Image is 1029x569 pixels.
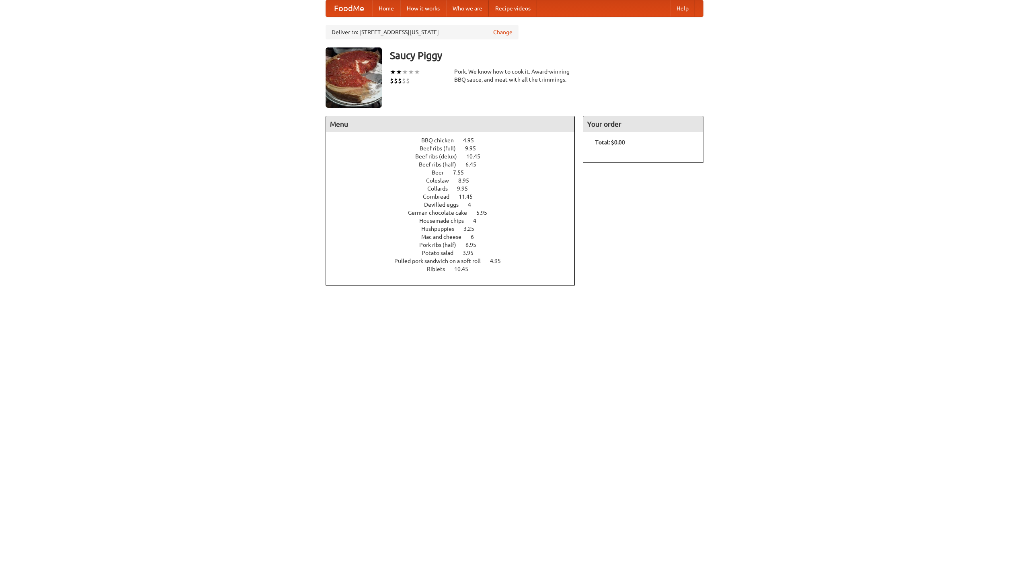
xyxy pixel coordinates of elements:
span: 9.95 [457,185,476,192]
span: 10.45 [466,153,488,160]
a: Pulled pork sandwich on a soft roll 4.95 [394,258,516,264]
a: Who we are [446,0,489,16]
li: ★ [402,68,408,76]
li: ★ [408,68,414,76]
a: BBQ chicken 4.95 [421,137,489,144]
span: Devilled eggs [424,201,467,208]
span: Beef ribs (full) [420,145,464,152]
span: Pulled pork sandwich on a soft roll [394,258,489,264]
a: How it works [400,0,446,16]
span: German chocolate cake [408,210,475,216]
a: Riblets 10.45 [427,266,483,272]
span: BBQ chicken [421,137,462,144]
span: 11.45 [459,193,481,200]
h4: Your order [583,116,703,132]
span: 5.95 [476,210,495,216]
a: Cornbread 11.45 [423,193,488,200]
li: ★ [414,68,420,76]
a: Potato salad 3.95 [422,250,488,256]
h3: Saucy Piggy [390,47,703,64]
li: $ [390,76,394,85]
span: 6 [471,234,482,240]
li: $ [406,76,410,85]
a: Help [670,0,695,16]
b: Total: $0.00 [595,139,625,146]
span: 6.95 [465,242,484,248]
img: angular.jpg [326,47,382,108]
span: Beef ribs (delux) [415,153,465,160]
span: 4.95 [490,258,509,264]
h4: Menu [326,116,574,132]
span: 3.95 [463,250,482,256]
span: 4 [473,218,484,224]
a: Collards 9.95 [427,185,483,192]
span: Potato salad [422,250,461,256]
div: Pork. We know how to cook it. Award-winning BBQ sauce, and meat with all the trimmings. [454,68,575,84]
a: Change [493,28,512,36]
span: 7.55 [453,169,472,176]
li: $ [402,76,406,85]
span: Hushpuppies [421,226,462,232]
a: German chocolate cake 5.95 [408,210,502,216]
span: Cornbread [423,193,457,200]
a: Beef ribs (delux) 10.45 [415,153,495,160]
span: Riblets [427,266,453,272]
span: 4.95 [463,137,482,144]
span: Beer [432,169,452,176]
span: 6.45 [465,161,484,168]
a: Recipe videos [489,0,537,16]
a: Home [372,0,400,16]
a: Beef ribs (full) 9.95 [420,145,491,152]
span: Collards [427,185,456,192]
span: Housemade chips [419,218,472,224]
span: Pork ribs (half) [419,242,464,248]
a: Hushpuppies 3.25 [421,226,489,232]
span: Mac and cheese [421,234,469,240]
a: Housemade chips 4 [419,218,491,224]
a: Mac and cheese 6 [421,234,489,240]
span: 10.45 [454,266,476,272]
a: Pork ribs (half) 6.95 [419,242,491,248]
span: 3.25 [463,226,482,232]
div: Deliver to: [STREET_ADDRESS][US_STATE] [326,25,519,39]
span: Coleslaw [426,177,457,184]
li: $ [394,76,398,85]
span: 9.95 [465,145,484,152]
a: Devilled eggs 4 [424,201,486,208]
span: Beef ribs (half) [419,161,464,168]
a: Beef ribs (half) 6.45 [419,161,491,168]
a: Beer 7.55 [432,169,479,176]
li: ★ [390,68,396,76]
a: FoodMe [326,0,372,16]
li: ★ [396,68,402,76]
span: 8.95 [458,177,477,184]
span: 4 [468,201,479,208]
a: Coleslaw 8.95 [426,177,484,184]
li: $ [398,76,402,85]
